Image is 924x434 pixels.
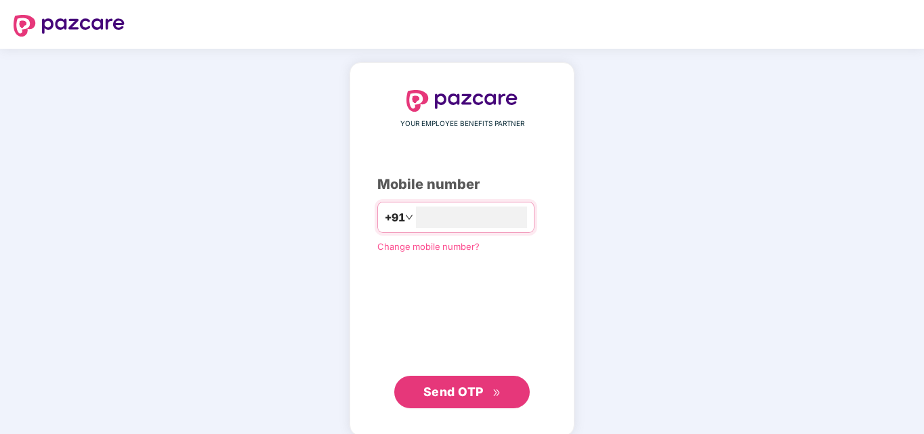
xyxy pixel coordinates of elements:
[394,376,530,408] button: Send OTPdouble-right
[400,118,524,129] span: YOUR EMPLOYEE BENEFITS PARTNER
[492,389,501,397] span: double-right
[14,15,125,37] img: logo
[385,209,405,226] span: +91
[405,213,413,221] span: down
[423,385,484,399] span: Send OTP
[377,241,480,252] a: Change mobile number?
[406,90,518,112] img: logo
[377,174,547,195] div: Mobile number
